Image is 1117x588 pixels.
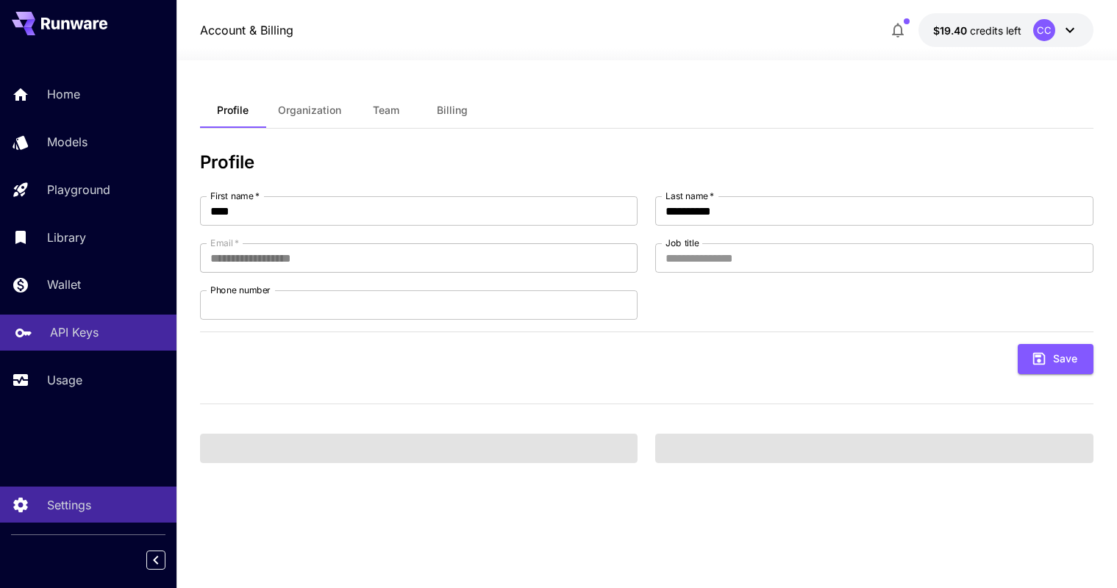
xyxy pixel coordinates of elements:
span: credits left [970,24,1021,37]
p: Wallet [47,276,81,293]
p: Home [47,85,80,103]
span: Profile [217,104,249,117]
a: Account & Billing [200,21,293,39]
div: Collapse sidebar [157,547,176,573]
span: Billing [437,104,468,117]
button: Collapse sidebar [146,551,165,570]
p: Library [47,229,86,246]
span: Team [373,104,399,117]
p: Settings [47,496,91,514]
div: $19.39542 [933,23,1021,38]
nav: breadcrumb [200,21,293,39]
label: Email [210,237,239,249]
div: CC [1033,19,1055,41]
p: Models [47,133,88,151]
label: Job title [665,237,699,249]
h3: Profile [200,152,1093,173]
span: Organization [278,104,341,117]
p: Usage [47,371,82,389]
p: Playground [47,181,110,198]
span: $19.40 [933,24,970,37]
p: API Keys [50,323,99,341]
button: Save [1018,344,1093,374]
label: Last name [665,190,714,202]
label: First name [210,190,260,202]
label: Phone number [210,284,271,296]
button: $19.39542CC [918,13,1093,47]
